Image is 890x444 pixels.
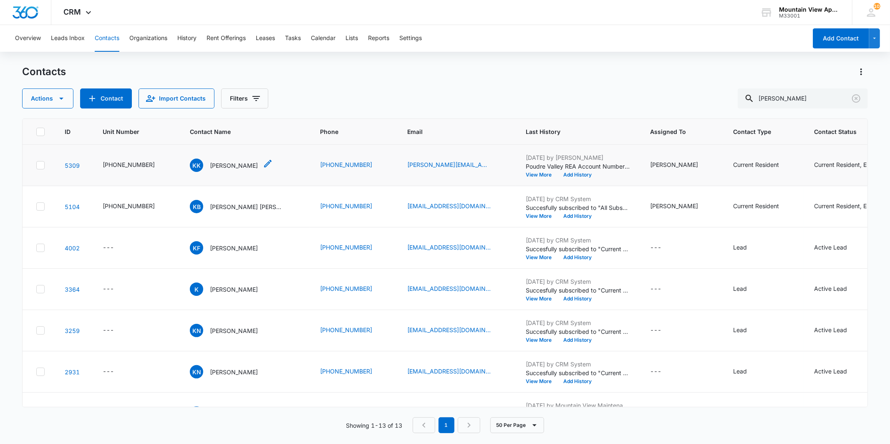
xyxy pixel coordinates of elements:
a: Navigate to contact details page for Kimberly Neisen [65,368,80,376]
p: Poudre Valley REA Account Number changed to 79272008. [526,162,630,171]
button: Actions [855,65,868,78]
span: NC [190,406,203,420]
div: Phone - (970) 539-4292 - Select to Edit Field [320,243,387,253]
span: Contact Type [733,127,782,136]
div: [PERSON_NAME] [650,160,698,169]
button: Add History [557,338,598,343]
div: Contact Status - Active Lead - Select to Edit Field [814,367,862,377]
div: Unit Number - - Select to Edit Field [103,325,129,336]
p: Showing 1-13 of 13 [346,421,403,430]
a: [PERSON_NAME][EMAIL_ADDRESS][DOMAIN_NAME] [407,160,491,169]
p: Succesfully subscribed to "Current Residents ". [526,286,630,295]
a: [PHONE_NUMBER] [320,243,372,252]
div: Assigned To - - Select to Edit Field [650,243,676,253]
p: [PERSON_NAME] [210,326,258,335]
button: Overview [15,25,41,52]
p: [DATE] by CRM System [526,277,630,286]
a: [PHONE_NUMBER] [320,202,372,210]
button: View More [526,296,557,301]
div: Lead [733,367,747,376]
p: [PERSON_NAME] [210,161,258,170]
button: View More [526,214,557,219]
div: Email - itunesemailkim@gmail.com - Select to Edit Field [407,367,506,377]
div: Email - kelley.kimberly92@gmail.com - Select to Edit Field [407,160,506,170]
div: --- [103,325,114,336]
span: Assigned To [650,127,701,136]
div: Contact Type - Current Resident - Select to Edit Field [733,160,794,170]
div: Contact Status - Active Lead - Select to Edit Field [814,284,862,294]
button: Filters [221,88,268,108]
p: [DATE] by CRM System [526,318,630,327]
button: Add History [557,172,598,177]
button: Settings [399,25,422,52]
span: KN [190,365,203,378]
div: Active Lead [814,325,847,334]
div: Assigned To - Makenna Berry - Select to Edit Field [650,160,713,170]
div: Active Lead [814,243,847,252]
div: Contact Type - Lead - Select to Edit Field [733,325,762,336]
div: Phone - (970) 690-7537 - Select to Edit Field [320,202,387,212]
div: Contact Name - Kimberly Billy & Lanz Rusler - Select to Edit Field [190,200,300,213]
span: 103 [874,3,880,10]
a: [EMAIL_ADDRESS][DOMAIN_NAME] [407,367,491,376]
div: [PHONE_NUMBER] [103,160,155,169]
a: [EMAIL_ADDRESS][DOMAIN_NAME] [407,284,491,293]
div: Assigned To - - Select to Edit Field [650,325,676,336]
a: [PHONE_NUMBER] [320,284,372,293]
div: Unit Number - - Select to Edit Field [103,243,129,253]
span: Email [407,127,494,136]
a: [PHONE_NUMBER] [320,367,372,376]
div: --- [650,325,661,336]
div: Contact Type - Lead - Select to Edit Field [733,243,762,253]
button: Clear [850,92,863,105]
div: Phone - (970) 388-3465 - Select to Edit Field [320,325,387,336]
a: [PHONE_NUMBER] [320,325,372,334]
div: --- [103,367,114,377]
div: --- [103,284,114,294]
div: Contact Name - Kimberly Kelley - Select to Edit Field [190,159,273,172]
button: View More [526,379,557,384]
div: Unit Number - - Select to Edit Field [103,284,129,294]
button: Lists [345,25,358,52]
a: Navigate to contact details page for Kimberly Fernandez [65,245,80,252]
span: K [190,283,203,296]
span: KF [190,241,203,255]
h1: Contacts [22,66,66,78]
a: Navigate to contact details page for Kimberly Nino [65,327,80,334]
div: Contact Type - Current Resident - Select to Edit Field [733,202,794,212]
div: Active Lead [814,284,847,293]
div: Contact Name - Kimberly Nino - Select to Edit Field [190,324,273,337]
a: Navigate to contact details page for Kimberly Kelley [65,162,80,169]
p: [PERSON_NAME] [210,244,258,252]
div: Email - Kimbo.nino1989@gmail.com - Select to Edit Field [407,325,506,336]
p: Succesfully subscribed to "Current Residents ". [526,368,630,377]
button: Add Contact [813,28,869,48]
button: Add History [557,214,598,219]
p: [DATE] by CRM System [526,236,630,245]
div: --- [650,367,661,377]
div: Assigned To - - Select to Edit Field [650,284,676,294]
div: [PERSON_NAME] [650,202,698,210]
a: [EMAIL_ADDRESS][DOMAIN_NAME] [407,325,491,334]
button: View More [526,338,557,343]
button: Actions [22,88,73,108]
p: Succesfully subscribed to "Current Residents ". [526,327,630,336]
div: Unit Number - 545-1827-302 - Select to Edit Field [103,160,170,170]
a: Navigate to contact details page for Kimberly Billy & Lanz Rusler [65,203,80,210]
div: Contact Status - Active Lead - Select to Edit Field [814,243,862,253]
a: [PHONE_NUMBER] [320,160,372,169]
div: Contact Name - Nathanael Crabtree & Kimberly Devries - Select to Edit Field [190,406,300,420]
div: Active Lead [814,367,847,376]
button: View More [526,255,557,260]
div: Contact Type - Lead - Select to Edit Field [733,367,762,377]
p: [DATE] by [PERSON_NAME] [526,153,630,162]
a: Navigate to contact details page for Kimberly [65,286,80,293]
div: Contact Type - Lead - Select to Edit Field [733,284,762,294]
div: Phone - (701) 318-1355 - Select to Edit Field [320,367,387,377]
span: Unit Number [103,127,170,136]
div: Email - sunshine.0869@yahoo.com - Select to Edit Field [407,284,506,294]
button: View More [526,172,557,177]
button: Add History [557,296,598,301]
span: ID [65,127,71,136]
div: --- [103,243,114,253]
